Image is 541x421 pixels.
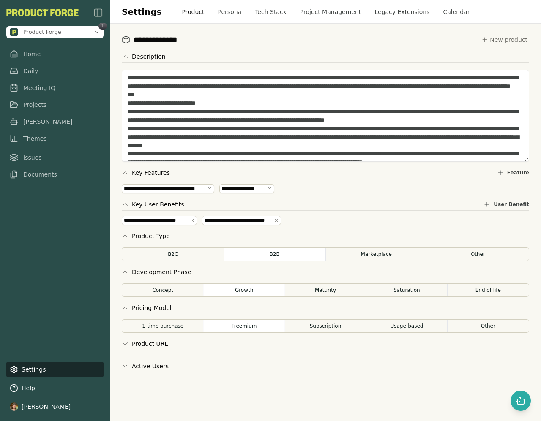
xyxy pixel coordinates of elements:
button: Description [122,52,166,61]
a: Daily [6,63,104,79]
button: B2C [122,247,224,261]
button: Tech Stack [248,4,293,19]
button: Remove tag [207,186,212,191]
img: Product Forge [6,9,79,16]
button: Other [447,319,529,333]
button: Product [175,4,211,19]
button: Project Management [293,4,368,19]
button: New product [480,34,529,46]
button: Subscription [284,319,366,333]
a: Home [6,46,104,62]
button: Development Phase [122,268,191,276]
button: Calendar [436,4,476,19]
a: Settings [6,362,104,377]
a: Documents [6,167,104,182]
button: Marketplace [325,247,428,261]
button: Legacy Extensions [368,4,436,19]
button: Open organization switcher [6,26,104,38]
button: Active Users [122,362,169,370]
img: Product Forge [10,28,18,36]
button: Usage-based [366,319,448,333]
button: Open chat [511,391,531,411]
button: User Benefit [484,200,529,209]
a: Meeting IQ [6,80,104,95]
button: Maturity [284,283,366,297]
button: Key Features [122,168,170,177]
h1: Settings [122,5,161,18]
button: Remove tag [267,186,272,191]
button: Persona [211,4,249,19]
a: Themes [6,131,104,146]
button: End of life [447,283,529,297]
img: profile [10,402,18,411]
button: 1-time purchase [122,319,204,333]
span: 1 [98,23,107,30]
button: Product Type [122,232,170,240]
span: Product Forge [23,28,61,36]
button: Growth [203,283,285,297]
button: Other [427,247,530,261]
button: PF-Logo [6,9,79,16]
button: Help [6,380,104,396]
span: User Benefit [494,201,529,208]
button: Freemium [203,319,285,333]
button: Feature [497,168,529,177]
button: Remove tag [274,218,279,223]
button: [PERSON_NAME] [6,399,104,414]
a: Issues [6,150,104,165]
button: Remove tag [190,218,195,223]
button: Product URL [122,340,168,348]
button: Key User Benefits [122,200,184,209]
button: Concept [122,283,204,297]
button: B2B [224,247,326,261]
button: Close Sidebar [93,8,104,18]
span: Feature [507,169,529,176]
a: Projects [6,97,104,112]
button: Pricing Model [122,304,172,312]
a: [PERSON_NAME] [6,114,104,129]
button: Saturation [366,283,448,297]
img: sidebar [93,8,104,18]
